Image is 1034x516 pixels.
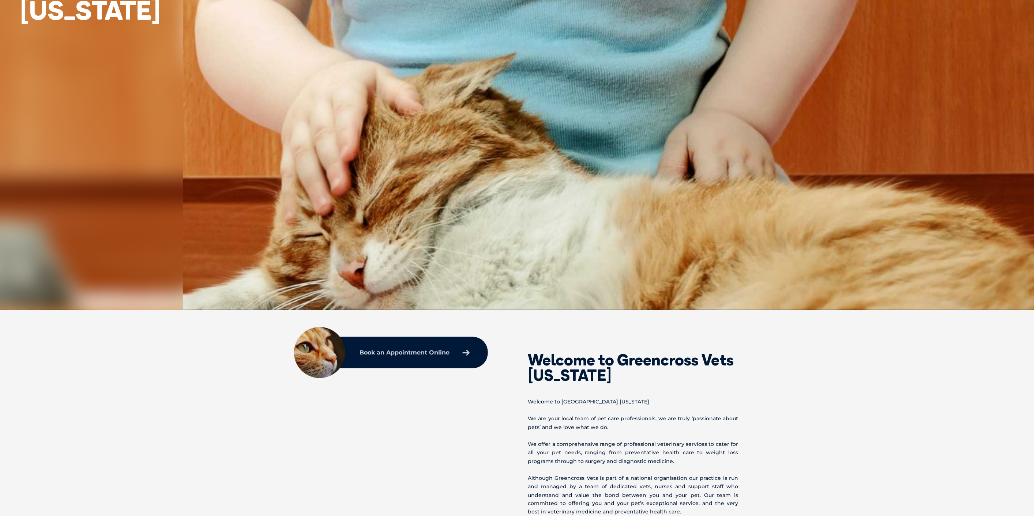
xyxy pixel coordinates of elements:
button: Search [1020,33,1027,41]
h2: Welcome to Greencross Vets [US_STATE] [528,352,738,383]
p: We are your local team of pet care professionals, we are truly ‘passionate about pets’ and we lov... [528,414,738,431]
p: Welcome to [GEOGRAPHIC_DATA] [US_STATE] [528,398,738,406]
p: Book an Appointment Online [360,350,450,356]
a: Book an Appointment Online [356,346,473,359]
p: We offer a comprehensive range of professional veterinary services to cater for all your pet need... [528,440,738,466]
